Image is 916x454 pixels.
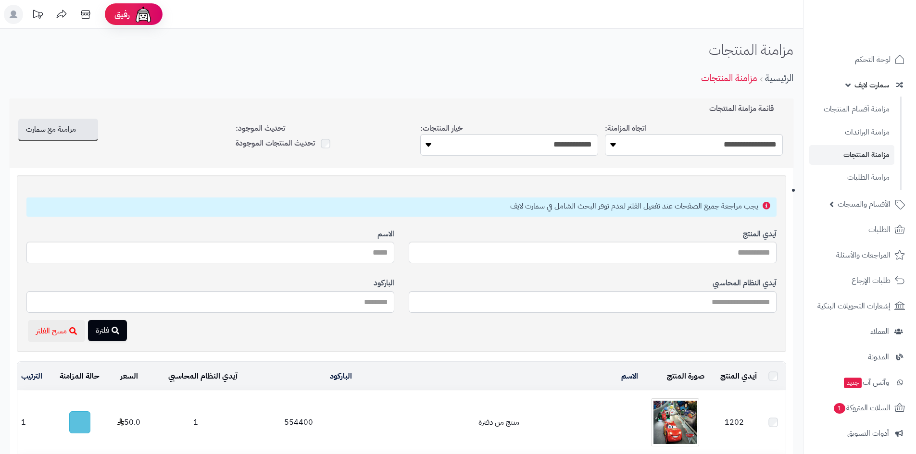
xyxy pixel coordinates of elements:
[809,345,910,368] a: المدونة
[108,362,151,390] td: السعر
[870,325,889,338] span: العملاء
[809,244,910,267] a: المراجعات والأسئلة
[868,223,891,236] span: الطلبات
[709,42,793,58] h1: مزامنة المنتجات
[809,167,894,188] a: مزامنة الطلبات
[809,269,910,292] a: طلبات الإرجاع
[809,371,910,394] a: وآتس آبجديد
[809,48,910,71] a: لوحة التحكم
[708,391,761,454] td: 1202
[852,274,891,287] span: طلبات الإرجاع
[708,362,761,390] td: آيدي المنتج
[809,218,910,241] a: الطلبات
[709,104,786,113] h3: قائمة مزامنة المنتجات
[843,376,889,389] span: وآتس آب
[377,229,394,240] label: الاسم
[844,378,862,388] span: جديد
[330,370,352,382] a: الباركود
[374,278,394,289] label: الباركود
[817,299,891,313] span: إشعارات التحويلات البنكية
[838,197,891,211] span: الأقسام والمنتجات
[642,362,708,390] td: صورة المنتج
[150,362,241,390] td: آيدي النظام المحاسبي
[17,391,51,454] td: 1
[713,278,777,289] label: آيدي النظام المحاسبي
[108,391,151,454] td: 50.0
[18,119,98,141] button: مزامنة مع سمارت
[847,427,889,440] span: أدوات التسويق
[51,362,108,390] td: حالة المزامنة
[834,403,845,414] span: 1
[236,138,315,149] label: تحديث المنتجات الموجودة
[114,9,130,20] span: رفيق
[21,370,42,382] a: الترتيب
[150,391,241,454] td: 1
[743,229,777,240] label: آيدي المنتج
[701,71,757,85] a: مزامنة المنتجات
[420,119,463,134] label: خيار المنتجات:
[356,391,642,454] td: منتج من دفترة
[809,422,910,445] a: أدوات التسويق
[605,119,646,134] label: اتجاه المزامنة:
[809,99,894,120] a: مزامنة أقسام المنتجات
[855,53,891,66] span: لوحة التحكم
[88,320,127,341] button: فلترة
[236,119,285,134] label: تحديث الموجود:
[854,78,889,92] span: سمارت لايف
[809,320,910,343] a: العملاء
[809,396,910,419] a: السلات المتروكة1
[26,123,76,135] span: مزامنة مع سمارت
[809,145,894,165] a: مزامنة المنتجات
[651,398,699,446] img: منتج من دفترة
[836,248,891,262] span: المراجعات والأسئلة
[765,71,793,85] a: الرئيسية
[241,391,356,454] td: 554400
[621,370,638,382] a: الاسم
[25,5,50,26] a: تحديثات المنصة
[510,200,758,212] small: يجب مراجعة جميع الصفحات عند تفعيل الفلتر لعدم توفر البحث الشامل في سمارت لايف
[134,5,153,24] img: ai-face.png
[868,350,889,364] span: المدونة
[809,294,910,318] a: إشعارات التحويلات البنكية
[833,401,891,415] span: السلات المتروكة
[809,122,894,143] a: مزامنة البراندات
[28,320,85,342] button: مسح الفلتر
